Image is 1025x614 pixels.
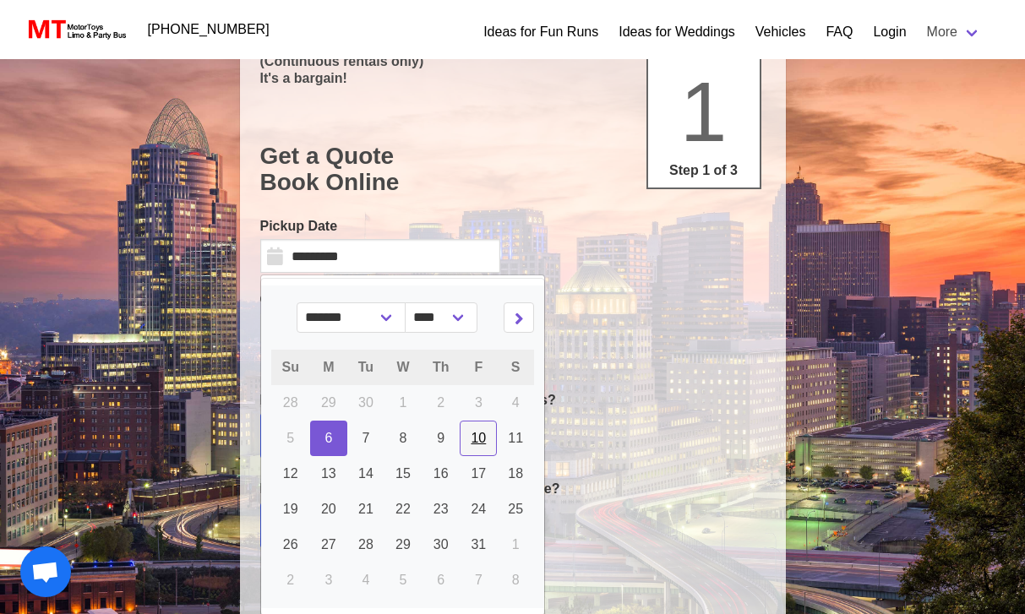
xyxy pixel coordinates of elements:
[260,53,766,69] p: (Continuous rentals only)
[384,492,422,527] a: 22
[512,395,520,410] span: 4
[321,537,336,552] span: 27
[497,456,534,492] a: 18
[260,70,766,86] p: It's a bargain!
[347,492,384,527] a: 21
[400,431,407,445] span: 8
[358,466,373,481] span: 14
[358,360,373,374] span: Tu
[508,431,523,445] span: 11
[310,421,347,456] a: 6
[755,22,806,42] a: Vehicles
[358,502,373,516] span: 21
[20,546,71,597] div: Open chat
[471,466,486,481] span: 17
[362,573,369,587] span: 4
[347,421,384,456] a: 7
[471,537,486,552] span: 31
[475,573,483,587] span: 7
[283,537,298,552] span: 26
[422,456,461,492] a: 16
[310,456,347,492] a: 13
[512,537,520,552] span: 1
[433,502,449,516] span: 23
[471,431,486,445] span: 10
[680,64,728,159] span: 1
[460,492,497,527] a: 24
[400,573,407,587] span: 5
[283,395,298,410] span: 28
[422,527,461,562] a: 30
[324,431,332,445] span: 6
[321,502,336,516] span: 20
[282,360,299,374] span: Su
[321,395,336,410] span: 29
[362,431,369,445] span: 7
[24,18,128,41] img: MotorToys Logo
[508,502,523,516] span: 25
[271,456,310,492] a: 12
[321,466,336,481] span: 13
[512,573,520,587] span: 8
[437,573,444,587] span: 6
[396,360,409,374] span: W
[324,573,332,587] span: 3
[260,143,766,196] h1: Get a Quote Book Online
[286,573,294,587] span: 2
[873,22,906,42] a: Login
[511,360,521,374] span: S
[286,431,294,445] span: 5
[826,22,853,42] a: FAQ
[460,421,497,456] a: 10
[283,502,298,516] span: 19
[347,456,384,492] a: 14
[437,395,444,410] span: 2
[323,360,334,374] span: M
[460,527,497,562] a: 31
[358,537,373,552] span: 28
[422,421,461,456] a: 9
[384,421,422,456] a: 8
[347,527,384,562] a: 28
[395,537,411,552] span: 29
[433,360,450,374] span: Th
[422,492,461,527] a: 23
[497,421,534,456] a: 11
[474,360,483,374] span: F
[400,395,407,410] span: 1
[310,527,347,562] a: 27
[433,537,449,552] span: 30
[460,456,497,492] a: 17
[497,492,534,527] a: 25
[471,502,486,516] span: 24
[395,466,411,481] span: 15
[138,13,280,46] a: [PHONE_NUMBER]
[384,527,422,562] a: 29
[619,22,735,42] a: Ideas for Weddings
[917,15,991,49] a: More
[271,527,310,562] a: 26
[437,431,444,445] span: 9
[310,492,347,527] a: 20
[384,456,422,492] a: 15
[283,466,298,481] span: 12
[395,502,411,516] span: 22
[483,22,598,42] a: Ideas for Fun Runs
[433,466,449,481] span: 16
[508,466,523,481] span: 18
[260,216,500,236] label: Pickup Date
[358,395,373,410] span: 30
[475,395,483,410] span: 3
[271,492,310,527] a: 19
[655,160,753,181] p: Step 1 of 3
